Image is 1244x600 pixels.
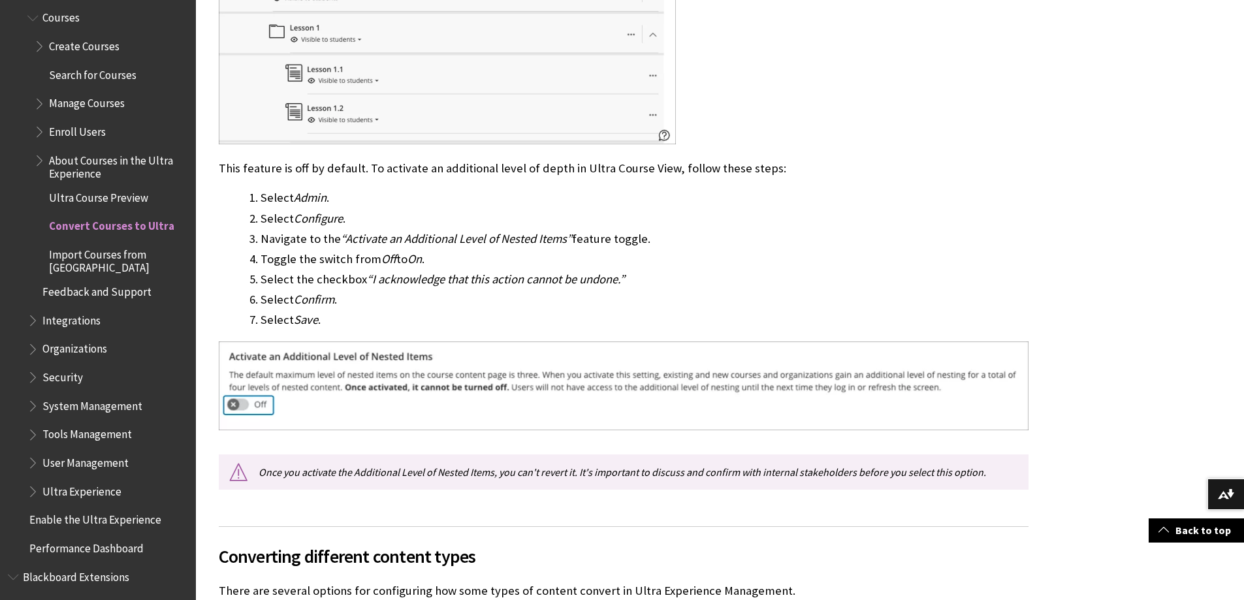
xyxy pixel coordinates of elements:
span: Convert Courses to Ultra [49,215,174,233]
span: Feedback and Support [42,281,152,298]
span: Import Courses from [GEOGRAPHIC_DATA] [49,244,187,274]
p: This feature is off by default. To activate an additional level of depth in Ultra Course View, fo... [219,160,1029,177]
span: Performance Dashboard [29,537,144,555]
span: Create Courses [49,35,120,53]
p: Once you activate the Additional Level of Nested Items, you can't revert it. It's important to di... [219,454,1029,490]
span: “I acknowledge that this action cannot be undone.” [367,272,625,287]
span: Organizations [42,338,107,356]
span: Ultra Course Preview [49,187,148,204]
span: “Activate an Additional Level of Nested Items” [341,231,572,246]
span: Courses [42,7,80,25]
li: Select . [261,291,1029,309]
li: Select . [261,189,1029,207]
span: Save [294,312,318,327]
span: Confirm [294,292,334,307]
span: Enroll Users [49,121,106,138]
span: Off [381,251,396,266]
li: Select . [261,311,1029,329]
span: Admin [294,190,327,205]
img: Activate an additional level of nested items [219,341,1029,431]
span: Tools Management [42,424,132,441]
li: Select . [261,210,1029,228]
li: Select the checkbox [261,270,1029,289]
span: Integrations [42,309,101,327]
li: Navigate to the feature toggle. [261,230,1029,248]
span: Security [42,366,83,384]
a: Back to top [1149,518,1244,543]
span: User Management [42,452,129,469]
span: Enable the Ultra Experience [29,509,161,527]
span: On [407,251,422,266]
span: About Courses in the Ultra Experience [49,150,187,180]
li: Toggle the switch from to . [261,250,1029,268]
span: Configure [294,211,343,226]
span: Blackboard Extensions [23,566,129,584]
p: There are several options for configuring how some types of content convert in Ultra Experience M... [219,582,1029,599]
span: Manage Courses [49,93,125,110]
span: System Management [42,395,142,413]
span: Converting different content types [219,543,1029,570]
span: Search for Courses [49,64,136,82]
span: Ultra Experience [42,481,121,498]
